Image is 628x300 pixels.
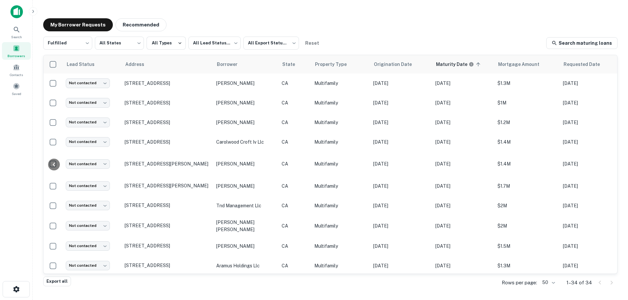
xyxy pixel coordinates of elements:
a: Search maturing loans [546,37,618,49]
span: Origination Date [374,60,420,68]
p: [DATE] [435,262,491,269]
p: CA [282,99,308,106]
div: Search [2,23,31,41]
p: [DATE] [435,182,491,190]
a: Saved [2,80,31,98]
p: $1.7M [497,182,556,190]
p: $1.3M [497,80,556,87]
p: Multifamily [314,99,367,106]
p: [DATE] [563,119,619,126]
p: CA [282,222,308,229]
th: State [278,55,311,73]
div: Not contacted [66,137,110,147]
p: $1M [497,99,556,106]
div: Chat Widget [595,248,628,279]
p: 1–34 of 34 [567,279,592,287]
p: CA [282,119,308,126]
div: Not contacted [66,98,110,107]
p: CA [282,138,308,146]
div: Not contacted [66,159,110,169]
th: Maturity dates displayed may be estimated. Please contact the lender for the most accurate maturi... [432,55,494,73]
p: $1.2M [497,119,556,126]
div: Maturity dates displayed may be estimated. Please contact the lender for the most accurate maturi... [436,61,474,68]
p: [DATE] [435,99,491,106]
p: CA [282,160,308,167]
th: Property Type [311,55,370,73]
th: Lead Status [62,55,121,73]
p: [STREET_ADDRESS] [125,80,210,86]
p: $2M [497,202,556,209]
a: Borrowers [2,42,31,60]
p: CA [282,262,308,269]
p: [DATE] [563,160,619,167]
span: Property Type [315,60,355,68]
p: [STREET_ADDRESS] [125,243,210,249]
p: [STREET_ADDRESS][PERSON_NAME] [125,161,210,167]
th: Origination Date [370,55,432,73]
p: [DATE] [373,99,429,106]
span: State [282,60,304,68]
p: [DATE] [563,262,619,269]
p: [DATE] [373,243,429,250]
p: Multifamily [314,243,367,250]
p: [PERSON_NAME] [216,182,275,190]
button: All Types [147,37,186,50]
p: CA [282,80,308,87]
p: [STREET_ADDRESS] [125,100,210,106]
span: Search [11,34,22,39]
p: Multifamily [314,222,367,229]
span: Contacts [10,72,23,77]
p: $1.4M [497,138,556,146]
button: Recommended [115,18,166,31]
p: Multifamily [314,202,367,209]
p: [DATE] [563,182,619,190]
p: Multifamily [314,138,367,146]
th: Borrower [213,55,278,73]
div: Fulfilled [43,35,92,52]
div: 50 [540,278,556,287]
p: aramus holdings llc [216,262,275,269]
p: Rows per page: [502,279,537,287]
p: Multifamily [314,119,367,126]
p: $2M [497,222,556,229]
span: Address [125,60,153,68]
p: [DATE] [435,160,491,167]
p: tnd management llc [216,202,275,209]
p: [STREET_ADDRESS][PERSON_NAME] [125,183,210,189]
div: Not contacted [66,241,110,251]
p: CA [282,202,308,209]
p: CA [282,182,308,190]
p: [DATE] [435,243,491,250]
p: [DATE] [373,119,429,126]
p: [STREET_ADDRESS] [125,139,210,145]
img: capitalize-icon.png [10,5,23,18]
p: Multifamily [314,80,367,87]
p: [DATE] [373,160,429,167]
p: [STREET_ADDRESS] [125,202,210,208]
p: [DATE] [435,222,491,229]
p: Multifamily [314,182,367,190]
a: Contacts [2,61,31,79]
div: Not contacted [66,118,110,127]
p: carolwood croft iv llc [216,138,275,146]
button: My Borrower Requests [43,18,113,31]
p: $1.3M [497,262,556,269]
p: [DATE] [435,202,491,209]
div: Not contacted [66,181,110,191]
p: [DATE] [563,243,619,250]
p: [DATE] [373,202,429,209]
p: [DATE] [435,80,491,87]
p: [PERSON_NAME] [216,243,275,250]
p: [DATE] [373,138,429,146]
p: Multifamily [314,262,367,269]
p: [DATE] [435,138,491,146]
button: Reset [302,37,323,50]
p: [DATE] [373,222,429,229]
p: [DATE] [563,222,619,229]
p: [PERSON_NAME] [216,99,275,106]
span: Mortgage Amount [498,60,548,68]
p: CA [282,243,308,250]
p: [DATE] [373,182,429,190]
